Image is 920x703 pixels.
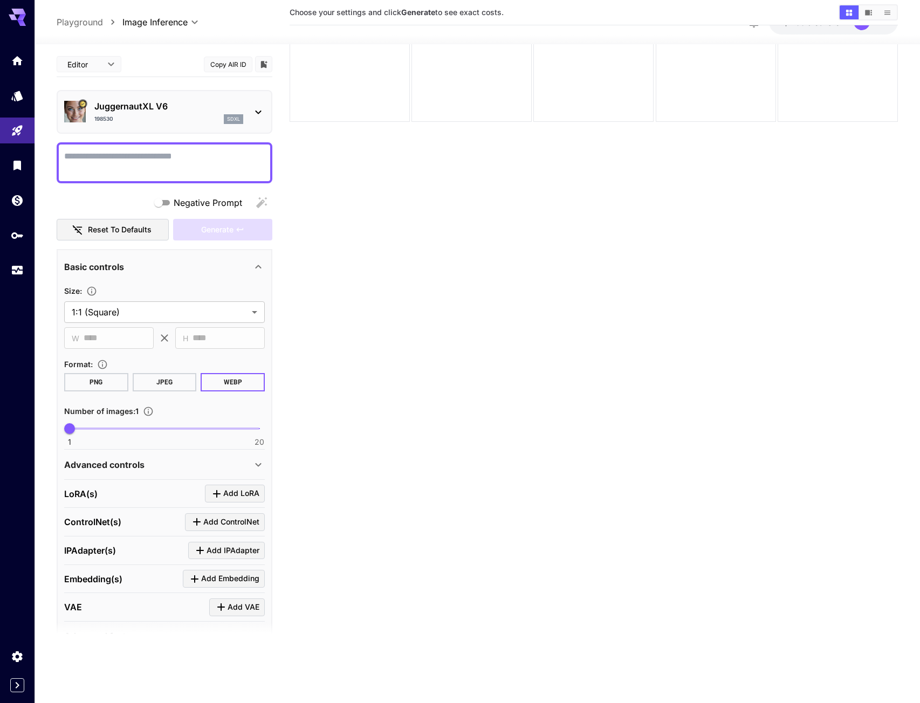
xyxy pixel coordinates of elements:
button: Reset to defaults [57,219,169,241]
span: Editor [67,59,101,70]
p: Basic controls [64,260,124,273]
button: Click to add ControlNet [185,513,265,531]
p: Advanced controls [64,458,145,471]
button: Show images in video view [859,5,878,19]
button: Click to add VAE [209,598,265,616]
div: Playground [11,124,24,137]
span: 1:1 (Square) [72,306,248,319]
button: Copy AIR ID [204,57,252,72]
span: Add LoRA [223,487,259,500]
span: credits left [807,18,845,27]
span: Number of images : 1 [64,406,139,416]
button: Adjust the dimensions of the generated image by specifying its width and height in pixels, or sel... [82,286,101,297]
p: IPAdapter(s) [64,544,116,557]
button: Show images in list view [878,5,897,19]
p: 198530 [94,115,113,123]
span: Add Embedding [201,572,259,585]
span: Choose your settings and click to see exact costs. [290,8,504,17]
button: JPEG [133,373,197,391]
button: Add to library [259,58,269,71]
div: Settings [11,650,24,663]
p: VAE [64,601,82,614]
span: Negative Prompt [174,196,242,209]
p: ControlNet(s) [64,515,121,528]
div: Library [11,158,24,172]
span: Add ControlNet [203,515,259,529]
span: Size : [64,286,82,295]
button: Click to add LoRA [205,485,265,502]
div: Wallet [11,194,24,207]
div: Certified Model – Vetted for best performance and includes a commercial license.JuggernautXL V619... [64,95,265,128]
p: JuggernautXL V6 [94,100,243,113]
span: Add IPAdapter [207,544,259,557]
div: API Keys [11,229,24,242]
button: Click to add Embedding [183,570,265,588]
button: Specify how many images to generate in a single request. Each image generation will be charged se... [139,406,158,417]
div: Home [11,54,24,67]
button: Choose the file format for the output image. [93,359,112,370]
div: Basic controls [64,254,265,280]
span: 20 [255,437,264,447]
div: Show images in grid viewShow images in video viewShow images in list view [839,4,898,20]
span: Add VAE [228,601,259,614]
span: -$2.00 [780,18,807,27]
p: Embedding(s) [64,573,122,585]
a: Playground [57,16,103,29]
span: Image Inference [122,16,188,29]
div: Models [11,89,24,102]
p: sdxl [227,115,240,123]
button: Certified Model – Vetted for best performance and includes a commercial license. [78,100,87,108]
span: H [183,332,188,344]
div: Usage [11,264,24,277]
p: LoRA(s) [64,487,98,500]
nav: breadcrumb [57,16,122,29]
div: Advanced controls [64,452,265,478]
span: W [72,332,79,344]
button: PNG [64,373,128,391]
span: 1 [68,437,71,447]
button: Show images in grid view [840,5,859,19]
button: Click to add IPAdapter [188,542,265,560]
b: Generate [401,8,435,17]
span: Format : [64,360,93,369]
button: WEBP [201,373,265,391]
button: Expand sidebar [10,678,24,692]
